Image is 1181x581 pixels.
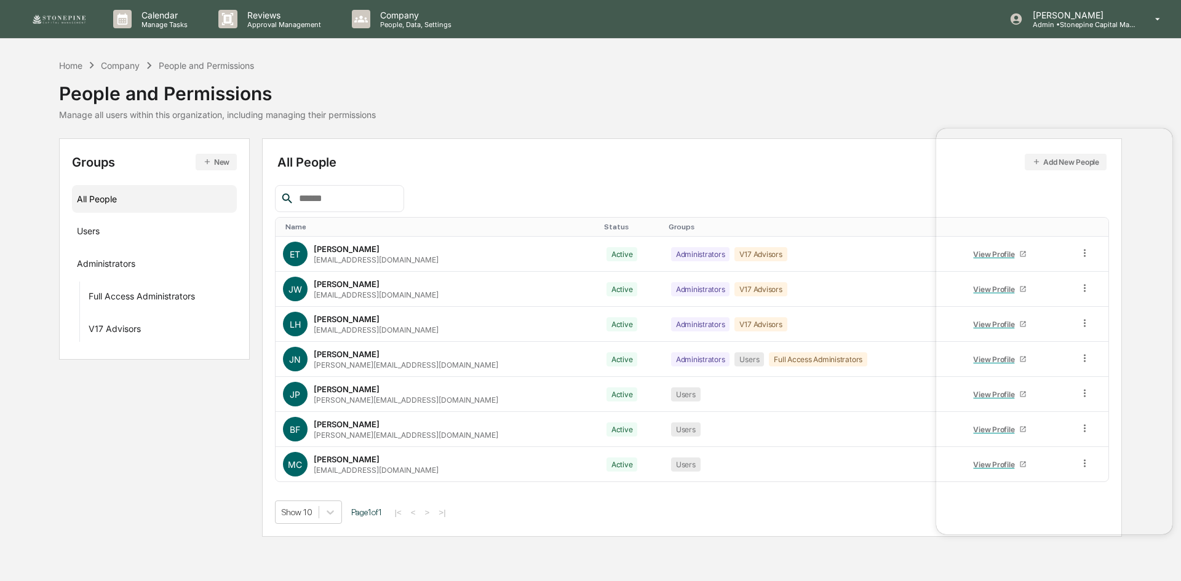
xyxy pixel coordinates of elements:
div: [PERSON_NAME] [314,314,380,324]
div: Administrators [671,352,730,366]
div: [PERSON_NAME] [314,279,380,289]
span: MC [288,459,302,470]
p: Calendar [132,10,194,20]
div: Active [606,247,638,261]
button: >| [435,507,449,518]
div: [PERSON_NAME] [314,244,380,254]
iframe: Customer support window [936,128,1172,534]
div: V17 Advisors [734,317,787,331]
div: Active [606,422,638,437]
div: Active [606,317,638,331]
p: Reviews [237,10,327,20]
div: All People [277,154,1107,170]
div: Toggle SortBy [285,223,594,231]
div: [EMAIL_ADDRESS][DOMAIN_NAME] [314,290,439,299]
span: Page 1 of 1 [351,507,382,517]
div: [EMAIL_ADDRESS][DOMAIN_NAME] [314,465,439,475]
div: V17 Advisors [89,323,141,338]
span: BF [290,424,300,435]
div: Full Access Administrators [89,291,195,306]
div: Administrators [671,317,730,331]
div: People and Permissions [159,60,254,71]
div: Home [59,60,82,71]
div: Active [606,352,638,366]
div: Users [671,422,701,437]
p: Manage Tasks [132,20,194,29]
div: [PERSON_NAME][EMAIL_ADDRESS][DOMAIN_NAME] [314,360,498,370]
div: Active [606,282,638,296]
span: ET [290,249,300,259]
div: All People [77,189,232,209]
div: [PERSON_NAME] [314,349,380,359]
span: JN [289,354,301,365]
div: [EMAIL_ADDRESS][DOMAIN_NAME] [314,255,439,264]
div: Groups [72,154,237,170]
p: Company [370,10,458,20]
div: Active [606,457,638,472]
p: Admin • Stonepine Capital Management [1023,20,1137,29]
div: Administrators [671,247,730,261]
div: Company [101,60,140,71]
div: Full Access Administrators [769,352,867,366]
div: [PERSON_NAME][EMAIL_ADDRESS][DOMAIN_NAME] [314,395,498,405]
span: LH [290,319,301,330]
div: Administrators [671,282,730,296]
span: JW [288,284,302,294]
div: Active [606,387,638,401]
iframe: Open customer support [1142,540,1175,574]
div: V17 Advisors [734,247,787,261]
button: < [407,507,420,518]
button: > [421,507,434,518]
div: Administrators [77,258,135,273]
p: People, Data, Settings [370,20,458,29]
button: |< [391,507,405,518]
img: logo [30,13,89,25]
div: Users [77,226,100,240]
div: Toggle SortBy [604,223,659,231]
div: [PERSON_NAME] [314,419,380,429]
div: Users [671,387,701,401]
div: [PERSON_NAME] [314,384,380,394]
div: [EMAIL_ADDRESS][DOMAIN_NAME] [314,325,439,334]
span: JP [290,389,300,400]
p: Approval Management [237,20,327,29]
button: New [196,154,237,170]
div: [PERSON_NAME][EMAIL_ADDRESS][DOMAIN_NAME] [314,430,498,440]
div: V17 Advisors [734,282,787,296]
div: Users [671,457,701,472]
div: Toggle SortBy [669,223,956,231]
div: [PERSON_NAME] [314,454,380,464]
div: Users [734,352,764,366]
p: [PERSON_NAME] [1023,10,1137,20]
div: People and Permissions [59,73,376,105]
div: Manage all users within this organization, including managing their permissions [59,109,376,120]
